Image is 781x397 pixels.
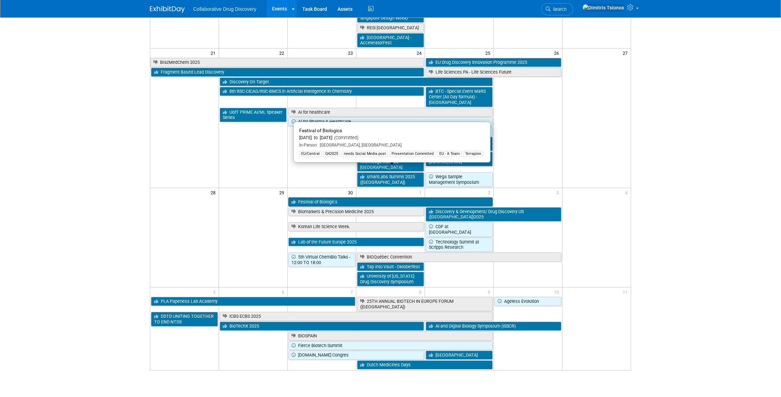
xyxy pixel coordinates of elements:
span: 2 [487,188,493,197]
a: AI for healthcare [288,108,493,117]
div: Q42025 [323,151,340,157]
span: 4 [624,188,631,197]
span: 7 [350,287,356,296]
span: 3 [556,188,562,197]
span: 28 [210,188,219,197]
a: Wega Sample Management Symposium [426,172,493,187]
a: Discovery On Target [220,77,492,87]
a: Dutch Medicines Days [357,360,493,369]
a: CDF at [GEOGRAPHIC_DATA] [426,222,493,237]
span: 11 [622,287,631,296]
span: 8 [418,287,425,296]
span: 1 [418,188,425,197]
a: [GEOGRAPHIC_DATA] - AcceleratorFest [357,33,424,47]
a: 8th RSC-CICAG/RSC-BMCS in Artificial Intelligence in Chemistry [220,87,424,96]
a: EU Drug Discovery Innovation Programme 2025 [426,58,561,67]
div: [DATE] to [DATE] [299,135,485,141]
span: (Committed) [332,135,358,140]
a: 25TH ANNUAL BIOTECH IN EUROPE FORUM ([GEOGRAPHIC_DATA]) [357,297,493,311]
div: EU/Central [299,151,322,157]
a: ICBS ECBS 2025 [220,312,492,321]
a: PLA Paperless Lab Academy [151,297,355,306]
a: BIOQuébec Convention [357,253,561,262]
span: In-Person [299,143,317,148]
a: [GEOGRAPHIC_DATA] [426,351,493,360]
div: Terrapinn [463,151,483,157]
a: Korean Life Science Week. [288,222,424,231]
a: DDTD UNITING TOGETHER TO END NTDS [151,312,218,326]
span: 9 [487,287,493,296]
a: Discovery & Development/ Drug Discovery US ([GEOGRAPHIC_DATA])2025 [426,207,561,222]
a: Biomarkers & Precision Medicine 2025 [288,207,424,216]
div: needs Social Media post [342,151,388,157]
span: 30 [347,188,356,197]
a: Tap into Vault - Oktoberfest [357,262,424,271]
span: 21 [210,48,219,57]
a: RESI [GEOGRAPHIC_DATA] [357,23,424,32]
a: AI for Pharma & Healthcare [288,117,493,126]
a: Festival of Biologics [288,197,493,207]
a: BrazMedChem 2025 [150,58,424,67]
span: 26 [553,48,562,57]
div: EU - A Team [437,151,462,157]
span: 6 [281,287,287,296]
a: University of [US_STATE] Drug Discovery Symposium [357,272,424,286]
a: Ageless Evolution [494,297,561,306]
a: Search [541,3,573,15]
span: 27 [622,48,631,57]
span: [GEOGRAPHIC_DATA], [GEOGRAPHIC_DATA] [317,143,402,148]
a: [DOMAIN_NAME] Congres [288,351,424,360]
a: Fragment Based Lead Discovery [151,68,424,77]
span: Festival of Biologics [299,128,342,133]
a: Life Sciences PA - Life Sciences Future [426,68,561,77]
span: 5 [212,287,219,296]
a: BTC - Special Event MaRS Center (All Day formula) - [GEOGRAPHIC_DATA] [426,87,493,107]
a: BioTechX 2025 [220,322,424,331]
a: Lab of the Future Europe 2025 [288,238,424,247]
a: smartLabs Summit 2025 ([GEOGRAPHIC_DATA]) [357,172,424,187]
img: Dimitris Tsionos [582,4,624,12]
div: Presentation Committed [389,151,436,157]
span: 24 [416,48,425,57]
span: 23 [347,48,356,57]
span: Collaborative Drug Discovery [193,6,256,12]
a: Technology Summit at Scripps Research [426,238,493,252]
a: Fierce Biotech Summit [288,341,493,350]
span: 25 [485,48,493,57]
a: AI and Digital Biology Symposium (ISSCR) [426,322,561,331]
a: UofT PRiME AI/ML Speaker Series [220,108,287,122]
span: 10 [553,287,562,296]
img: ExhibitDay [150,6,185,13]
span: Search [551,7,567,12]
span: 29 [279,188,287,197]
a: BIOSPAIN [288,331,493,340]
span: 22 [279,48,287,57]
a: 5th Virtual ChemBio Talks - 12:00 TO 18:00 [288,253,355,267]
